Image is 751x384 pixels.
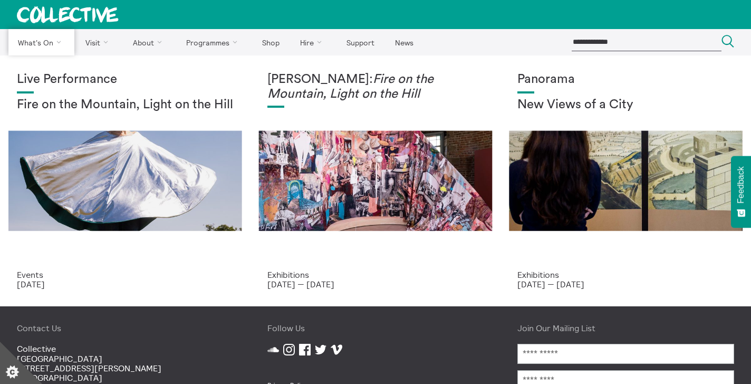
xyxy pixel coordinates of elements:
p: Events [17,270,234,279]
a: News [386,29,422,55]
p: [DATE] — [DATE] [517,279,734,289]
p: Exhibitions [517,270,734,279]
h1: Panorama [517,72,734,87]
h4: Contact Us [17,323,234,333]
h4: Join Our Mailing List [517,323,734,333]
h2: Fire on the Mountain, Light on the Hill [17,98,234,113]
h1: [PERSON_NAME]: [267,72,484,101]
h2: New Views of a City [517,98,734,113]
a: Photo: Eoin Carey [PERSON_NAME]:Fire on the Mountain, Light on the Hill Exhibitions [DATE] — [DATE] [251,55,501,306]
a: Shop [253,29,288,55]
p: [DATE] — [DATE] [267,279,484,289]
a: Support [337,29,383,55]
a: Hire [291,29,335,55]
a: Collective Panorama June 2025 small file 8 Panorama New Views of a City Exhibitions [DATE] — [DATE] [500,55,751,306]
em: Fire on the Mountain, Light on the Hill [267,73,434,100]
p: Exhibitions [267,270,484,279]
a: About [123,29,175,55]
a: Programmes [177,29,251,55]
a: What's On [8,29,74,55]
h4: Follow Us [267,323,484,333]
a: Visit [76,29,122,55]
h1: Live Performance [17,72,234,87]
span: Feedback [736,166,746,203]
p: [DATE] [17,279,234,289]
button: Feedback - Show survey [731,156,751,228]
